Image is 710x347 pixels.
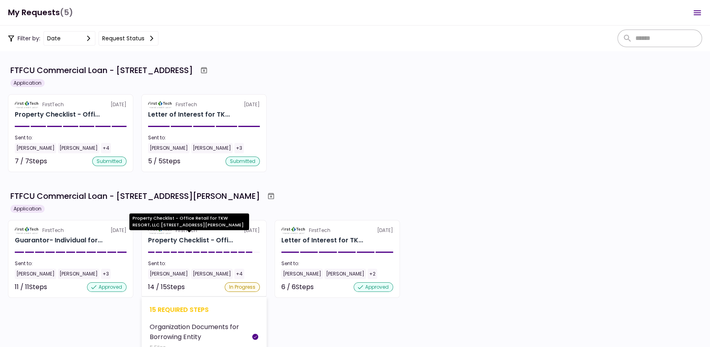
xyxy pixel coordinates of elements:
div: +4 [234,269,244,279]
img: Partner logo [15,227,39,234]
button: Open menu [688,3,707,22]
div: Sent to: [15,134,127,141]
div: [PERSON_NAME] [148,269,190,279]
div: FirstTech [309,227,330,234]
span: (5) [60,4,73,21]
img: Partner logo [281,227,306,234]
div: [PERSON_NAME] [191,269,233,279]
button: Request status [99,31,158,46]
div: submitted [92,157,127,166]
div: 15 required steps [150,305,258,315]
div: Application [10,79,45,87]
div: [PERSON_NAME] [15,269,56,279]
div: 7 / 7 Steps [15,157,47,166]
div: 6 / 6 Steps [281,282,314,292]
div: [DATE] [148,101,260,108]
div: +3 [101,269,111,279]
div: Organization Documents for Borrowing Entity [150,322,252,342]
div: FTFCU Commercial Loan - [STREET_ADDRESS] [10,64,193,76]
div: FirstTech [42,227,64,234]
div: +3 [234,143,244,153]
div: [PERSON_NAME] [58,143,99,153]
h1: My Requests [8,4,73,21]
div: [DATE] [15,101,127,108]
div: Letter of Interest for TKW RESORT, LLC 1402 Boone Street [281,236,363,245]
div: Sent to: [281,260,393,267]
div: [PERSON_NAME] [191,143,233,153]
div: Property Checklist - Office Retail for TKW RESORT, LLC 1402 Boone Street [148,236,233,245]
div: FirstTech [176,101,197,108]
div: +2 [368,269,377,279]
div: Property Checklist - Office Retail for TKW RESORT, LLC 2410 Charleston Highway, Cayce, SC [15,110,100,119]
div: [DATE] [15,227,127,234]
div: Property Checklist - Office Retail for TKW RESORT, LLC [STREET_ADDRESS][PERSON_NAME] [129,213,249,230]
div: +4 [101,143,111,153]
div: Filter by: [8,31,158,46]
div: 14 / 15 Steps [148,282,185,292]
div: 5 / 5 Steps [148,157,180,166]
div: approved [87,282,127,292]
div: [PERSON_NAME] [148,143,190,153]
div: 11 / 11 Steps [15,282,47,292]
div: FTFCU Commercial Loan - [STREET_ADDRESS][PERSON_NAME] [10,190,260,202]
div: [PERSON_NAME] [58,269,99,279]
div: Sent to: [148,134,260,141]
button: Archive workflow [264,189,278,203]
div: Sent to: [148,260,260,267]
div: submitted [225,157,260,166]
div: Guarantor- Individual for TKW RESORT, LLC Tom White [15,236,103,245]
div: [PERSON_NAME] [324,269,366,279]
div: [PERSON_NAME] [281,269,323,279]
div: Letter of Interest for TKW RESORT, LLC 2410 Charleston Highway Cayce [148,110,230,119]
button: Archive workflow [197,63,211,77]
img: Partner logo [148,101,172,108]
div: Sent to: [15,260,127,267]
img: Partner logo [15,101,39,108]
div: [PERSON_NAME] [15,143,56,153]
div: Application [10,205,45,213]
button: date [44,31,95,46]
div: approved [354,282,393,292]
div: In Progress [225,282,260,292]
div: date [47,34,61,43]
div: [DATE] [281,227,393,234]
div: FirstTech [42,101,64,108]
